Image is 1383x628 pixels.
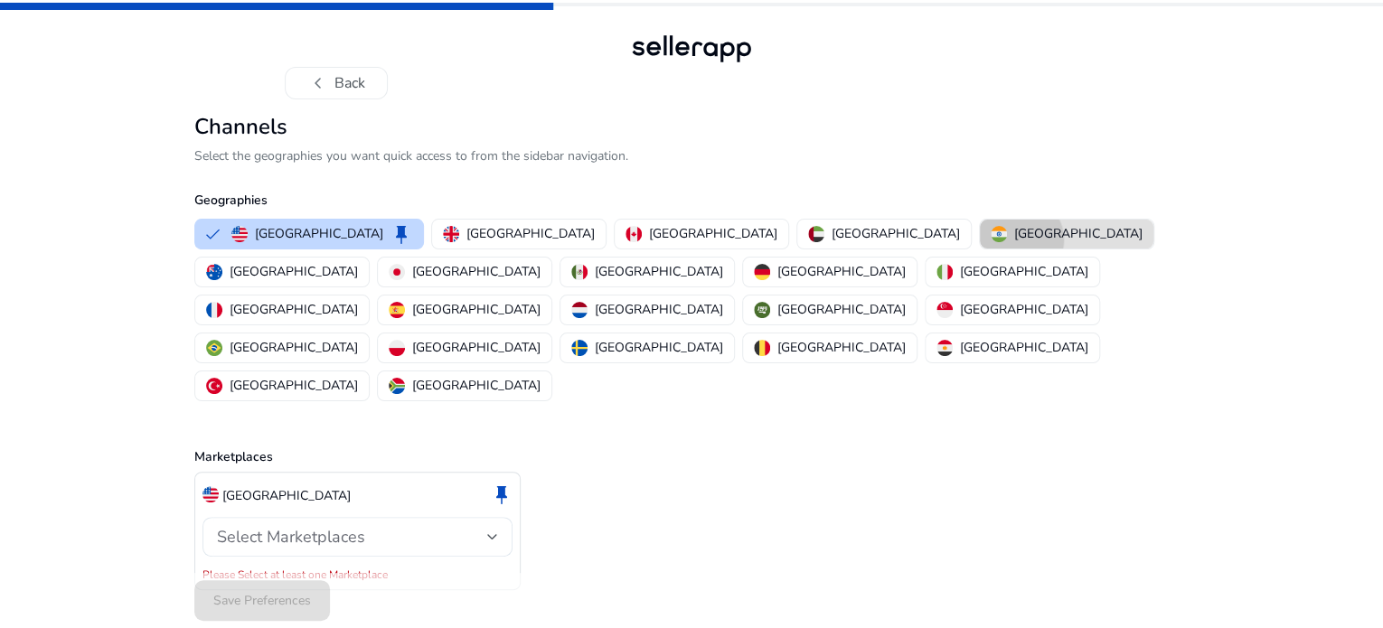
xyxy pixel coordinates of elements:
p: [GEOGRAPHIC_DATA] [412,300,541,319]
p: [GEOGRAPHIC_DATA] [777,300,906,319]
p: [GEOGRAPHIC_DATA] [230,338,358,357]
img: fr.svg [206,302,222,318]
p: [GEOGRAPHIC_DATA] [222,486,351,505]
img: in.svg [991,226,1007,242]
p: [GEOGRAPHIC_DATA] [230,376,358,395]
p: [GEOGRAPHIC_DATA] [777,338,906,357]
p: [GEOGRAPHIC_DATA] [595,338,723,357]
img: us.svg [202,486,219,502]
p: [GEOGRAPHIC_DATA] [777,262,906,281]
p: [GEOGRAPHIC_DATA] [832,224,960,243]
img: mx.svg [571,264,588,280]
img: au.svg [206,264,222,280]
img: jp.svg [389,264,405,280]
p: [GEOGRAPHIC_DATA] [649,224,777,243]
p: [GEOGRAPHIC_DATA] [1014,224,1143,243]
img: uk.svg [443,226,459,242]
p: [GEOGRAPHIC_DATA] [960,300,1088,319]
p: [GEOGRAPHIC_DATA] [960,262,1088,281]
img: se.svg [571,340,588,356]
img: us.svg [231,226,248,242]
p: [GEOGRAPHIC_DATA] [230,262,358,281]
p: [GEOGRAPHIC_DATA] [230,300,358,319]
p: Geographies [194,191,1189,210]
img: it.svg [936,264,953,280]
p: [GEOGRAPHIC_DATA] [595,300,723,319]
img: za.svg [389,378,405,394]
h2: Channels [194,114,1189,140]
span: keep [390,223,412,245]
p: [GEOGRAPHIC_DATA] [960,338,1088,357]
img: ca.svg [626,226,642,242]
img: tr.svg [206,378,222,394]
p: [GEOGRAPHIC_DATA] [412,376,541,395]
span: Select Marketplaces [217,526,365,548]
img: sg.svg [936,302,953,318]
img: pl.svg [389,340,405,356]
p: [GEOGRAPHIC_DATA] [466,224,595,243]
img: sa.svg [754,302,770,318]
p: Select the geographies you want quick access to from the sidebar navigation. [194,146,1189,165]
p: [GEOGRAPHIC_DATA] [255,224,383,243]
img: ae.svg [808,226,824,242]
img: eg.svg [936,340,953,356]
img: br.svg [206,340,222,356]
img: es.svg [389,302,405,318]
p: [GEOGRAPHIC_DATA] [412,338,541,357]
button: chevron_leftBack [285,67,388,99]
p: [GEOGRAPHIC_DATA] [412,262,541,281]
p: [GEOGRAPHIC_DATA] [595,262,723,281]
img: be.svg [754,340,770,356]
span: chevron_left [307,72,329,94]
span: keep [491,483,513,505]
mat-error: Please Select at least one Marketplace [202,564,513,582]
img: de.svg [754,264,770,280]
img: nl.svg [571,302,588,318]
p: Marketplaces [194,447,1189,466]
